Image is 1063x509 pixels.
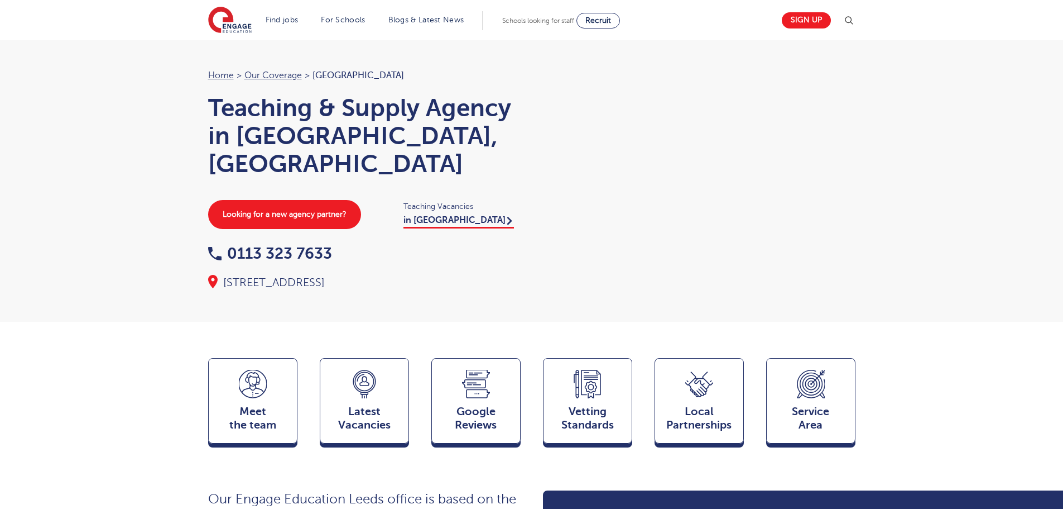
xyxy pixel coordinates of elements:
h1: Teaching & Supply Agency in [GEOGRAPHIC_DATA], [GEOGRAPHIC_DATA] [208,94,521,178]
span: Google Reviews [437,405,514,432]
a: Sign up [782,12,831,28]
span: Service Area [772,405,849,432]
a: Our coverage [244,70,302,80]
a: Home [208,70,234,80]
span: > [237,70,242,80]
span: Teaching Vacancies [403,200,521,213]
div: [STREET_ADDRESS] [208,275,521,291]
a: VettingStandards [543,358,632,449]
nav: breadcrumb [208,68,521,83]
span: [GEOGRAPHIC_DATA] [312,70,404,80]
span: > [305,70,310,80]
a: Recruit [576,13,620,28]
span: Vetting Standards [549,405,626,432]
span: Latest Vacancies [326,405,403,432]
img: Engage Education [208,7,252,35]
a: Local Partnerships [655,358,744,449]
a: 0113 323 7633 [208,245,332,262]
span: Local Partnerships [661,405,738,432]
a: For Schools [321,16,365,24]
a: GoogleReviews [431,358,521,449]
a: Looking for a new agency partner? [208,200,361,229]
a: ServiceArea [766,358,855,449]
span: Recruit [585,16,611,25]
a: LatestVacancies [320,358,409,449]
a: in [GEOGRAPHIC_DATA] [403,215,514,229]
a: Blogs & Latest News [388,16,464,24]
a: Meetthe team [208,358,297,449]
span: Schools looking for staff [502,17,574,25]
span: Meet the team [214,405,291,432]
a: Find jobs [266,16,299,24]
